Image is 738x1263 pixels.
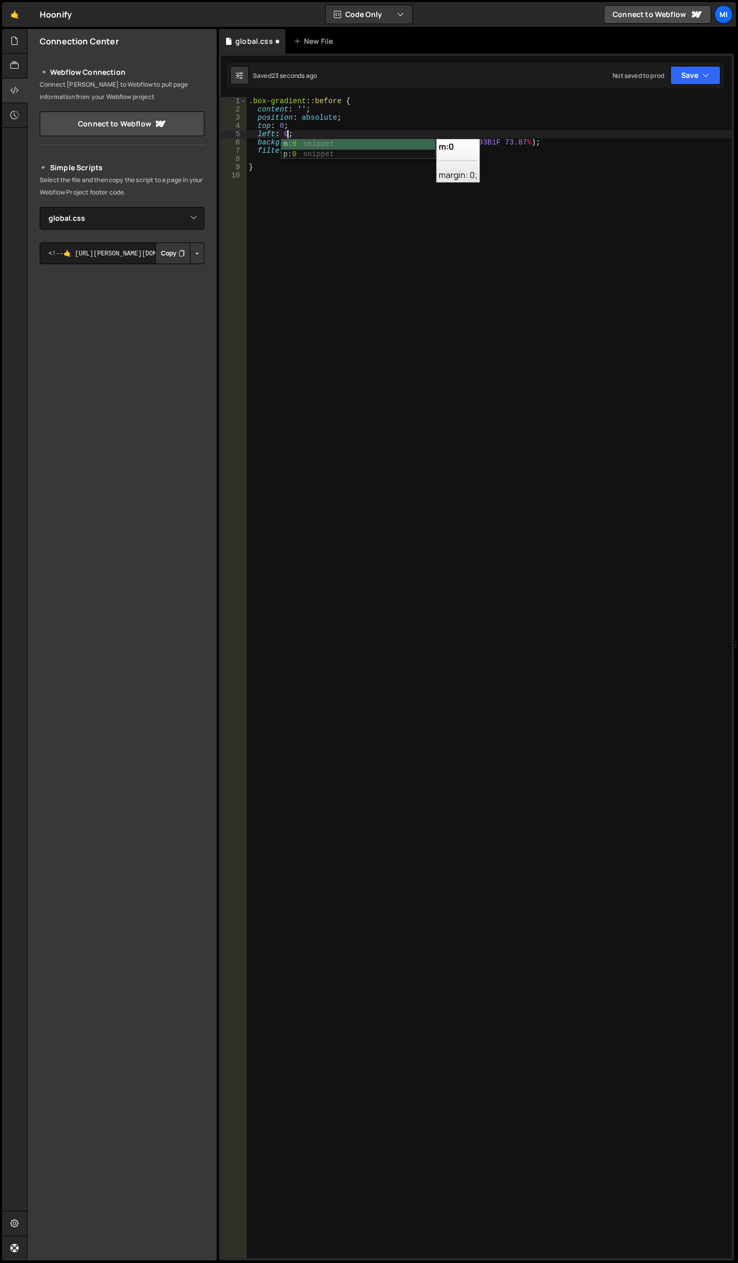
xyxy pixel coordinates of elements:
[221,147,247,155] div: 7
[221,130,247,138] div: 5
[221,163,247,171] div: 9
[40,161,204,174] h2: Simple Scripts
[271,71,317,80] div: 23 seconds ago
[155,242,204,264] div: Button group with nested dropdown
[613,71,664,80] div: Not saved to prod
[604,5,711,24] a: Connect to Webflow
[40,66,204,78] h2: Webflow Connection
[40,174,204,199] p: Select the file and then copy the script to a page in your Webflow Project footer code.
[670,66,720,85] button: Save
[221,105,247,114] div: 2
[235,36,273,46] div: global.css
[326,5,412,24] button: Code Only
[439,141,454,152] b: m:0
[40,242,204,264] textarea: <!--🤙 [URL][PERSON_NAME][DOMAIN_NAME]> <script>document.addEventListener("DOMContentLoaded", func...
[221,114,247,122] div: 3
[294,36,337,46] div: New File
[2,2,27,27] a: 🤙
[221,122,247,130] div: 4
[714,5,733,24] a: Mi
[40,36,119,47] h2: Connection Center
[40,381,205,474] iframe: YouTube video player
[40,78,204,103] p: Connect [PERSON_NAME] to Webflow to pull page information from your Webflow project
[253,71,317,80] div: Saved
[155,242,190,264] button: Copy
[221,171,247,180] div: 10
[40,111,204,136] a: Connect to Webflow
[221,138,247,147] div: 6
[436,139,480,183] div: margin: 0;
[221,155,247,163] div: 8
[40,8,72,21] div: Hoonify
[221,97,247,105] div: 1
[40,281,205,374] iframe: YouTube video player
